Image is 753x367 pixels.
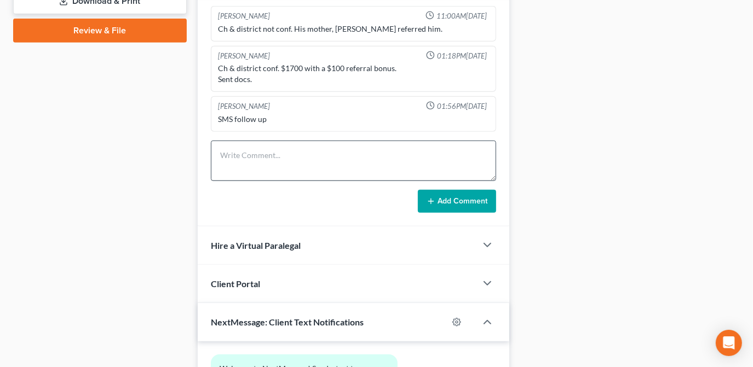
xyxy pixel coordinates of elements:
[418,190,496,213] button: Add Comment
[211,240,301,251] span: Hire a Virtual Paralegal
[218,101,270,112] div: [PERSON_NAME]
[211,278,260,289] span: Client Portal
[13,19,187,43] a: Review & File
[437,51,487,61] span: 01:18PM[DATE]
[218,63,489,85] div: Ch & district conf. $1700 with a $100 referral bonus. Sent docs.
[436,11,487,21] span: 11:00AM[DATE]
[218,51,270,61] div: [PERSON_NAME]
[218,114,489,125] div: SMS follow up
[437,101,487,112] span: 01:56PM[DATE]
[218,24,489,34] div: Ch & district not conf. His mother, [PERSON_NAME] referred him.
[211,317,364,327] span: NextMessage: Client Text Notifications
[716,330,742,356] div: Open Intercom Messenger
[218,11,270,21] div: [PERSON_NAME]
